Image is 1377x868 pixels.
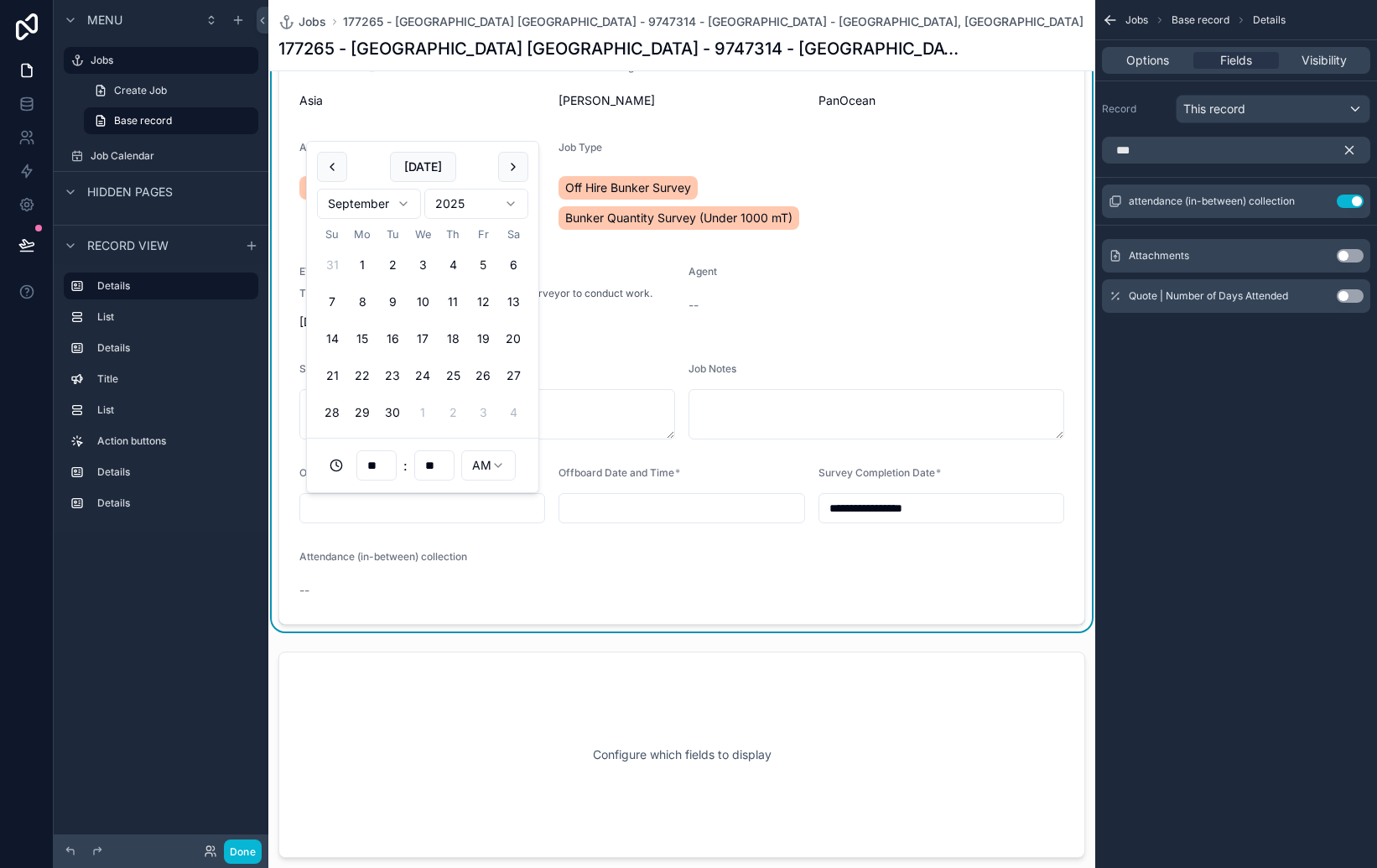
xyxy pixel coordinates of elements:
[408,226,438,243] th: Wednesday
[299,13,326,30] span: Jobs
[347,250,377,280] button: Monday, September 1st, 2025
[468,250,498,280] button: Today, Friday, September 5th, 2025
[1129,195,1295,208] span: attendance (in-between) collection
[1125,13,1148,27] span: Jobs
[91,149,255,163] label: Job Calendar
[438,398,468,428] button: Thursday, October 2nd, 2025
[299,550,467,563] span: Attendance (in-between) collection
[438,250,468,280] button: Thursday, September 4th, 2025
[97,341,252,355] label: Details
[299,287,652,300] span: The date which the vessel will be available for a surveyor to conduct work.
[468,361,498,391] button: Friday, September 26th, 2025
[1253,13,1286,27] span: Details
[818,466,935,479] span: Survey Completion Date
[97,310,252,324] label: List
[1102,102,1169,116] label: Record
[498,398,528,428] button: Saturday, October 4th, 2025
[559,141,602,153] span: Job Type
[317,398,347,428] button: Sunday, September 28th, 2025
[347,324,377,354] button: Monday, September 15th, 2025
[498,250,528,280] button: Saturday, September 6th, 2025
[377,226,408,243] th: Tuesday
[97,465,252,479] label: Details
[377,324,408,354] button: Tuesday, September 16th, 2025
[317,226,347,243] th: Sunday
[84,107,258,134] a: Base record
[377,361,408,391] button: Tuesday, September 23rd, 2025
[498,361,528,391] button: Saturday, September 27th, 2025
[299,265,344,278] span: ETA Date
[408,361,438,391] button: Wednesday, September 24th, 2025
[299,582,309,599] span: --
[1183,101,1245,117] span: This record
[317,250,347,280] button: Sunday, August 31st, 2025
[97,372,252,386] label: Title
[565,210,792,226] span: Bunker Quantity Survey (Under 1000 mT)
[343,13,1083,30] a: 177265 - [GEOGRAPHIC_DATA] [GEOGRAPHIC_DATA] - 9747314 - [GEOGRAPHIC_DATA] - [GEOGRAPHIC_DATA], [...
[317,449,528,482] div: :
[377,287,408,317] button: Tuesday, September 9th, 2025
[1176,95,1370,123] button: This record
[408,398,438,428] button: Wednesday, October 1st, 2025
[818,92,876,109] span: PanOcean
[498,287,528,317] button: Saturday, September 13th, 2025
[97,403,252,417] label: List
[64,143,258,169] a: Job Calendar
[1129,249,1189,262] span: Attachments
[1129,289,1288,303] span: Quote | Number of Days Attended
[97,279,245,293] label: Details
[498,324,528,354] button: Saturday, September 20th, 2025
[377,398,408,428] button: Tuesday, September 30th, 2025
[498,226,528,243] th: Saturday
[114,84,167,97] span: Create Job
[468,226,498,243] th: Friday
[468,287,498,317] button: Friday, September 12th, 2025
[408,250,438,280] button: Wednesday, September 3rd, 2025
[408,287,438,317] button: Wednesday, September 10th, 2025
[278,13,326,30] a: Jobs
[54,265,268,533] div: scrollable content
[347,226,377,243] th: Monday
[390,152,456,182] button: [DATE]
[317,361,347,391] button: Sunday, September 21st, 2025
[1126,52,1169,69] span: Options
[278,37,959,60] h1: 177265 - [GEOGRAPHIC_DATA] [GEOGRAPHIC_DATA] - 9747314 - [GEOGRAPHIC_DATA] - [GEOGRAPHIC_DATA], [...
[317,287,347,317] button: Sunday, September 7th, 2025
[468,398,498,428] button: Friday, October 3rd, 2025
[438,324,468,354] button: Thursday, September 18th, 2025
[347,361,377,391] button: Monday, September 22nd, 2025
[97,496,252,510] label: Details
[299,141,390,153] span: Assigned Surveyor
[91,54,248,67] label: Jobs
[347,398,377,428] button: Monday, September 29th, 2025
[317,324,347,354] button: Sunday, September 14th, 2025
[438,361,468,391] button: Thursday, September 25th, 2025
[224,839,262,864] button: Done
[688,297,699,314] span: --
[559,466,674,479] span: Offboard Date and Time
[299,362,391,375] span: Survey Description
[688,265,717,278] span: Agent
[97,434,252,448] label: Action buttons
[347,287,377,317] button: Monday, September 8th, 2025
[114,114,172,127] span: Base record
[688,362,736,375] span: Job Notes
[299,314,675,330] span: [DATE]
[468,324,498,354] button: Friday, September 19th, 2025
[438,287,468,317] button: Thursday, September 11th, 2025
[1172,13,1229,27] span: Base record
[299,92,323,109] span: Asia
[317,226,528,428] table: September 2025
[438,226,468,243] th: Thursday
[377,250,408,280] button: Tuesday, September 2nd, 2025
[87,12,122,29] span: Menu
[87,184,173,200] span: Hidden pages
[1220,52,1252,69] span: Fields
[299,466,413,479] span: Onboard Date and Time
[87,237,169,254] span: Record view
[64,47,258,74] a: Jobs
[565,179,691,196] span: Off Hire Bunker Survey
[559,92,655,109] span: [PERSON_NAME]
[84,77,258,104] a: Create Job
